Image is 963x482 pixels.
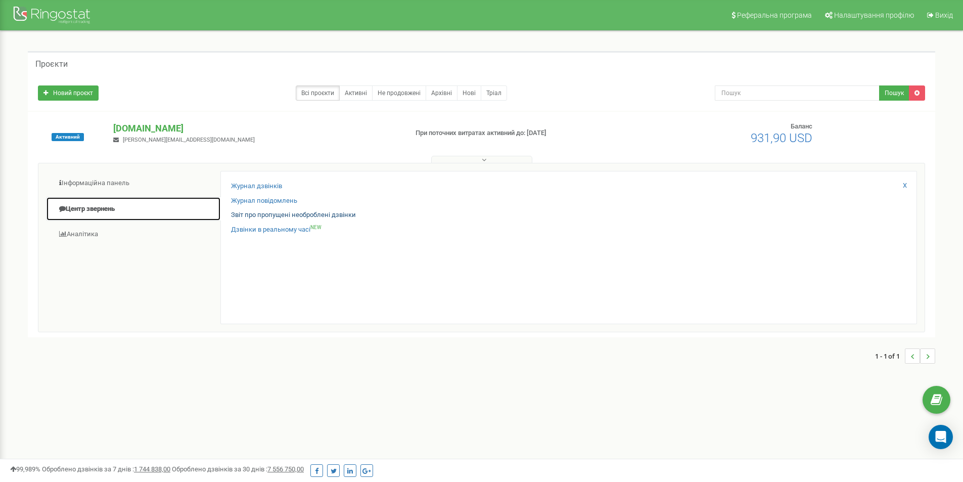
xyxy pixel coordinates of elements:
h5: Проєкти [35,60,68,69]
a: Журнал дзвінків [231,182,282,191]
span: [PERSON_NAME][EMAIL_ADDRESS][DOMAIN_NAME] [123,137,255,143]
a: Всі проєкти [296,85,340,101]
p: [DOMAIN_NAME] [113,122,399,135]
a: Тріал [481,85,507,101]
a: Нові [457,85,481,101]
a: Звіт про пропущені необроблені дзвінки [231,210,356,220]
input: Пошук [715,85,880,101]
a: X [903,181,907,191]
span: Реферальна програма [737,11,812,19]
span: Вихід [935,11,953,19]
a: Дзвінки в реальному часіNEW [231,225,322,235]
u: 1 744 838,00 [134,465,170,473]
a: Інформаційна панель [46,171,221,196]
span: Оброблено дзвінків за 30 днів : [172,465,304,473]
span: Активний [52,133,84,141]
span: 1 - 1 of 1 [875,348,905,364]
a: Активні [339,85,373,101]
p: При поточних витратах активний до: [DATE] [416,128,626,138]
span: Оброблено дзвінків за 7 днів : [42,465,170,473]
span: 99,989% [10,465,40,473]
button: Пошук [879,85,909,101]
a: Аналiтика [46,222,221,247]
sup: NEW [310,225,322,230]
u: 7 556 750,00 [267,465,304,473]
a: Архівні [426,85,457,101]
div: Open Intercom Messenger [929,425,953,449]
a: Не продовжені [372,85,426,101]
a: Центр звернень [46,197,221,222]
a: Новий проєкт [38,85,99,101]
span: Баланс [791,122,812,130]
span: Налаштування профілю [834,11,914,19]
span: 931,90 USD [751,131,812,145]
a: Журнал повідомлень [231,196,297,206]
nav: ... [875,338,935,374]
